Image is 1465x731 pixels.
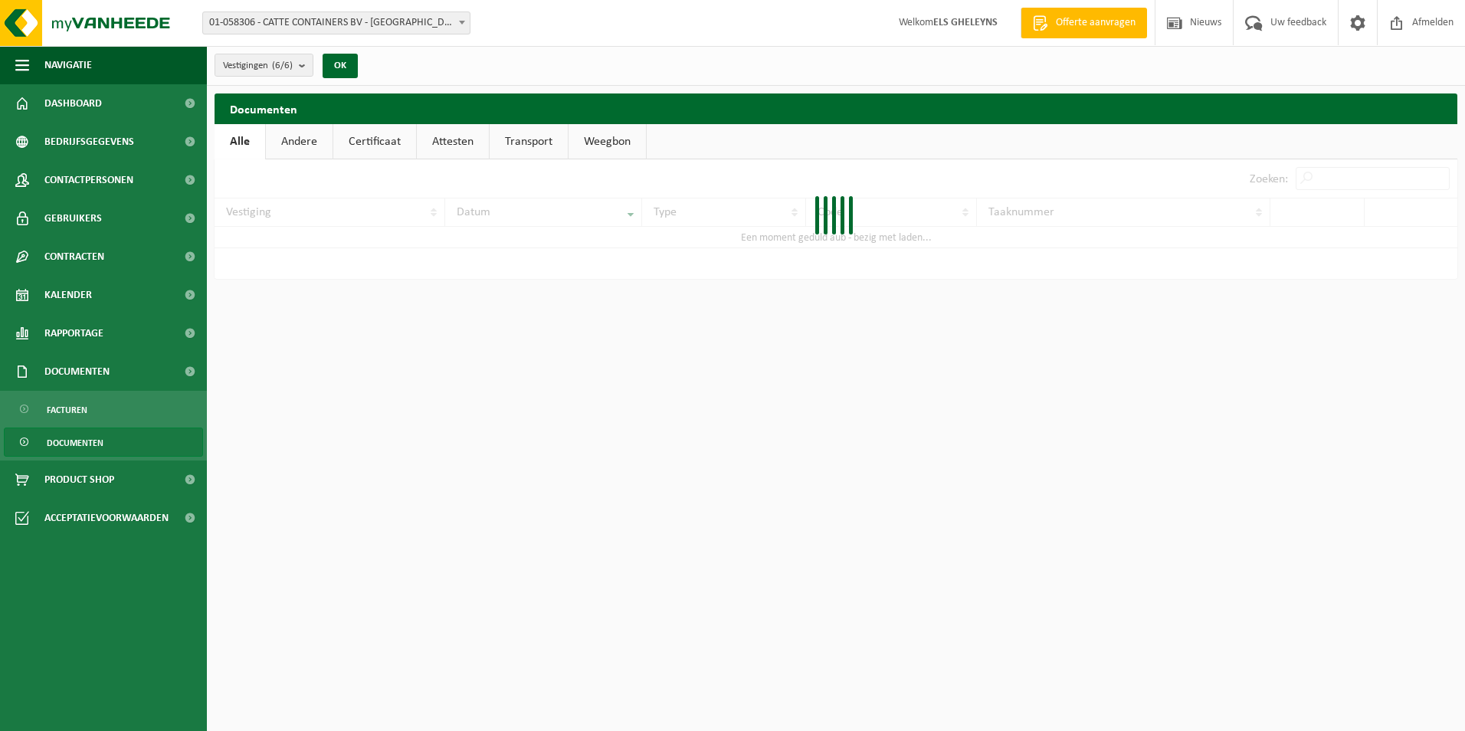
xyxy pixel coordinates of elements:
[44,123,134,161] span: Bedrijfsgegevens
[569,124,646,159] a: Weegbon
[266,124,333,159] a: Andere
[44,314,103,352] span: Rapportage
[223,54,293,77] span: Vestigingen
[215,93,1457,123] h2: Documenten
[203,12,470,34] span: 01-058306 - CATTE CONTAINERS BV - OUDENAARDE
[4,428,203,457] a: Documenten
[272,61,293,70] count: (6/6)
[44,46,92,84] span: Navigatie
[47,395,87,425] span: Facturen
[202,11,470,34] span: 01-058306 - CATTE CONTAINERS BV - OUDENAARDE
[215,124,265,159] a: Alle
[44,199,102,238] span: Gebruikers
[1052,15,1139,31] span: Offerte aanvragen
[323,54,358,78] button: OK
[44,352,110,391] span: Documenten
[44,461,114,499] span: Product Shop
[44,84,102,123] span: Dashboard
[333,124,416,159] a: Certificaat
[44,499,169,537] span: Acceptatievoorwaarden
[490,124,568,159] a: Transport
[44,238,104,276] span: Contracten
[44,161,133,199] span: Contactpersonen
[44,276,92,314] span: Kalender
[47,428,103,457] span: Documenten
[4,395,203,424] a: Facturen
[1021,8,1147,38] a: Offerte aanvragen
[933,17,998,28] strong: ELS GHELEYNS
[215,54,313,77] button: Vestigingen(6/6)
[417,124,489,159] a: Attesten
